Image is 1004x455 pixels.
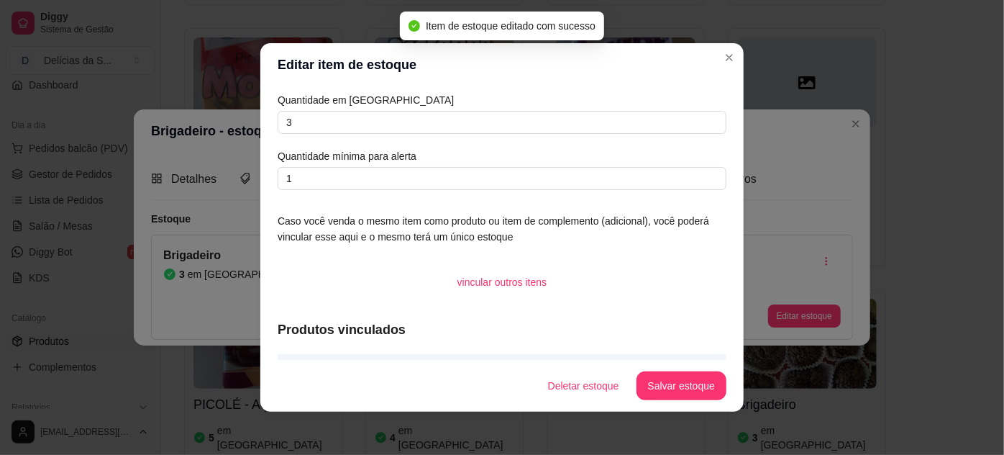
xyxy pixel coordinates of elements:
span: check-circle [409,20,420,32]
article: Quantidade mínima para alerta [278,148,726,164]
button: vincular outros itens [446,268,559,297]
span: Item de estoque editado com sucesso [426,20,595,32]
article: Quantidade em [GEOGRAPHIC_DATA] [278,92,726,108]
button: Close [718,46,741,69]
article: Produtos vinculados [278,320,726,340]
button: Deletar estoque [537,371,631,400]
article: Caso você venda o mesmo item como produto ou item de complemento (adicional), você poderá vincula... [278,213,726,245]
header: Editar item de estoque [260,43,744,86]
button: Salvar estoque [636,371,726,400]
